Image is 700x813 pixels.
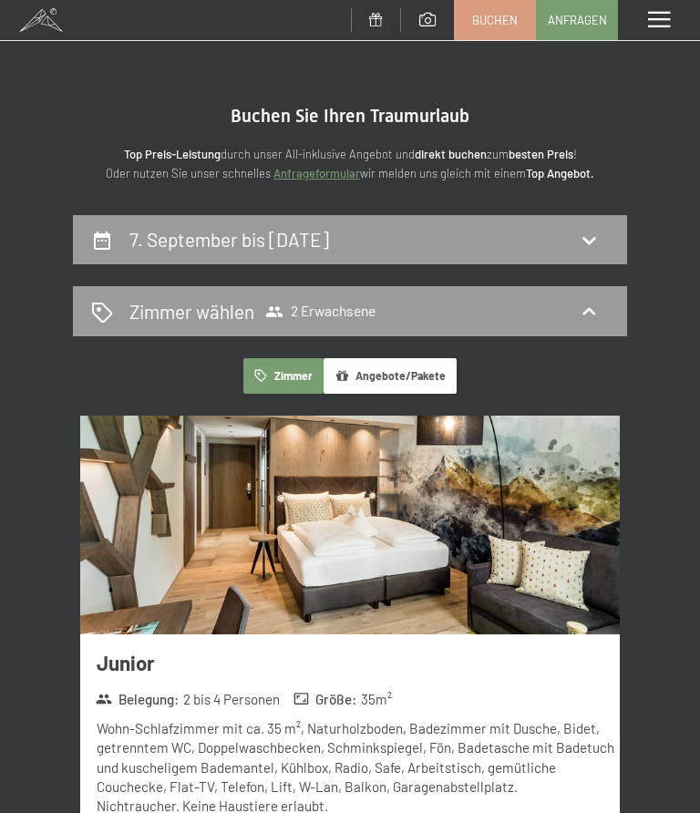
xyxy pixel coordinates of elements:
[537,1,617,39] a: Anfragen
[472,12,518,28] span: Buchen
[97,649,620,677] h3: Junior
[455,1,535,39] a: Buchen
[548,12,607,28] span: Anfragen
[96,690,179,709] strong: Belegung :
[361,690,392,709] span: 35 m²
[129,298,254,324] h2: Zimmer wählen
[129,228,329,251] h2: 7. September bis [DATE]
[265,303,376,321] span: 2 Erwachsene
[293,690,357,709] strong: Größe :
[415,147,487,161] strong: direkt buchen
[324,358,457,394] button: Angebote/Pakete
[273,166,360,180] a: Anfrageformular
[73,145,627,183] p: durch unser All-inklusive Angebot und zum ! Oder nutzen Sie unser schnelles wir melden uns gleich...
[80,416,620,634] img: mss_renderimg.php
[183,690,280,709] span: 2 bis 4 Personen
[526,166,594,180] strong: Top Angebot.
[124,147,221,161] strong: Top Preis-Leistung
[231,105,469,127] span: Buchen Sie Ihren Traumurlaub
[509,147,573,161] strong: besten Preis
[243,358,324,394] button: Zimmer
